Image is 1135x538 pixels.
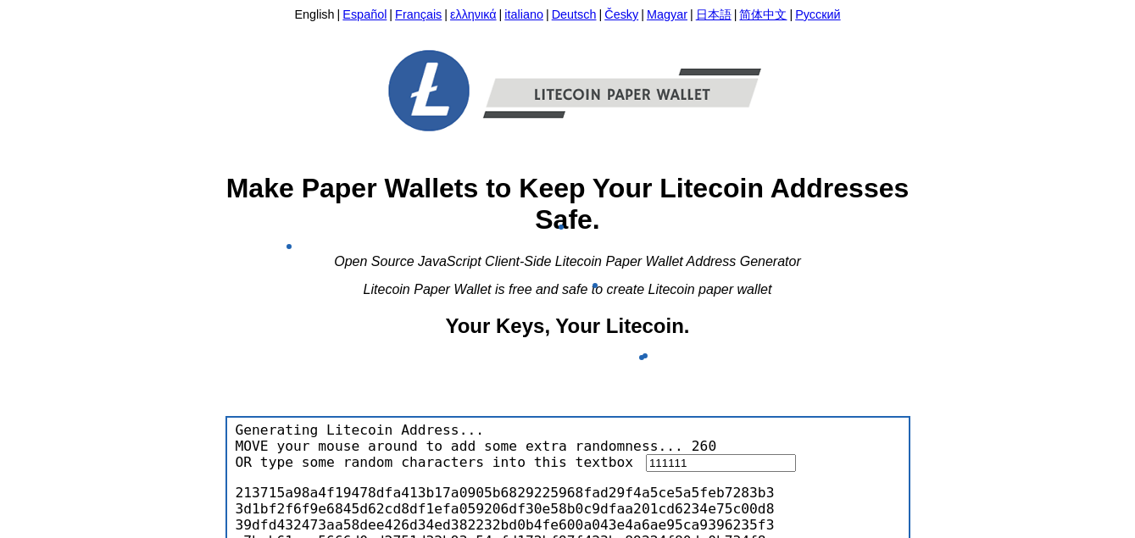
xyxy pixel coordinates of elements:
a: Magyar [647,8,687,21]
a: 日本語 [696,8,732,21]
span: OR type some random characters into this textbox [231,450,638,470]
a: ελληνικά [450,8,497,21]
div: | | | | | | | | | | [225,7,910,27]
a: Русский [795,8,840,21]
a: Česky [604,8,638,21]
a: 简体中文 [739,8,787,21]
span: Generating Litecoin Address... [231,418,489,438]
h2: Your Keys, Your Litecoin. [225,314,910,338]
div: Open Source JavaScript Client-Side Litecoin Paper Wallet Address Generator [225,254,910,269]
div: Litecoin Paper Wallet is free and safe to create Litecoin paper wallet [225,282,910,297]
span: MOVE your mouse around to add some extra randomness... [231,434,687,454]
span: 260 [687,434,721,454]
a: Deutsch [552,8,597,21]
a: English [294,8,334,21]
h1: Make Paper Wallets to Keep Your Litecoin Addresses Safe. [225,173,910,236]
a: Español [342,8,387,21]
a: Français [395,8,442,21]
img: Free-Litecoin-Paper-Wallet [339,30,797,152]
a: italiano [504,8,543,21]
